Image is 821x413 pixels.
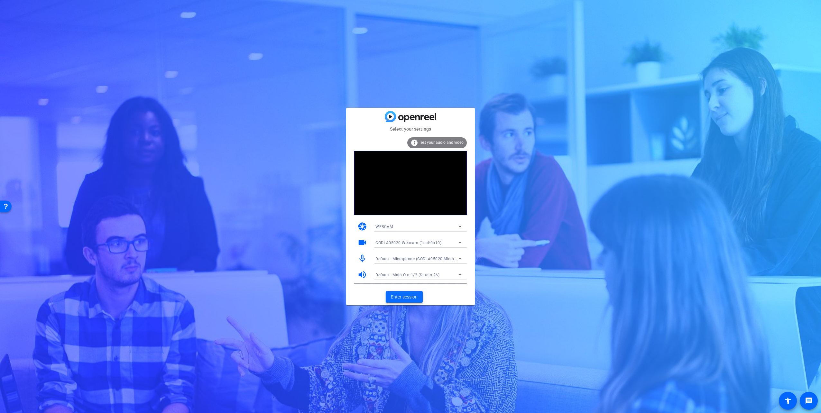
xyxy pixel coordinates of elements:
[419,140,464,145] span: Test your audio and video
[375,256,491,261] span: Default - Microphone (CODi A05020 Microphone) (1acf:0b10)
[346,125,475,133] mat-card-subtitle: Select your settings
[386,291,423,303] button: Enter session
[357,238,367,247] mat-icon: videocam
[391,294,418,300] span: Enter session
[357,222,367,231] mat-icon: camera
[385,111,436,122] img: blue-gradient.svg
[375,273,439,277] span: Default - Main Out 1/2 (Studio 26)
[375,225,393,229] span: WEBCAM
[410,139,418,147] mat-icon: info
[357,270,367,280] mat-icon: volume_up
[375,241,441,245] span: CODi A05020 Webcam (1acf:0b10)
[357,254,367,263] mat-icon: mic_none
[805,397,813,405] mat-icon: message
[784,397,792,405] mat-icon: accessibility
